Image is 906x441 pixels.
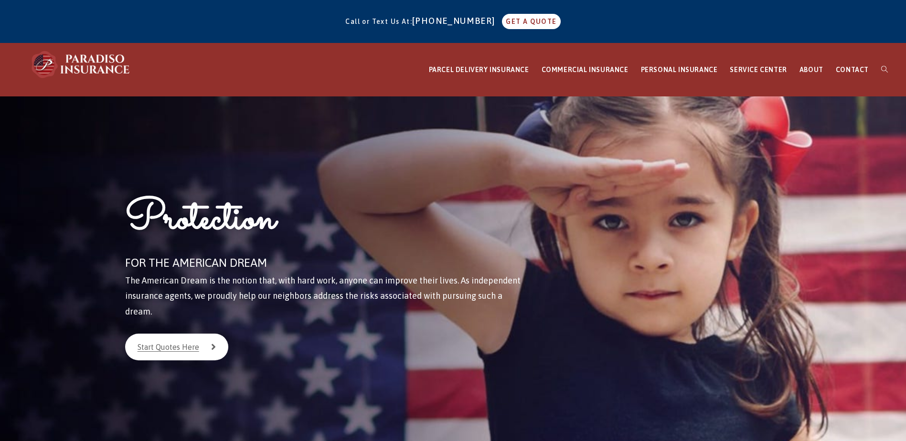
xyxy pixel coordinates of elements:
span: FOR THE AMERICAN DREAM [125,256,267,269]
span: ABOUT [799,66,823,73]
img: Paradiso Insurance [29,50,134,79]
a: CONTACT [830,43,875,96]
span: COMMERCIAL INSURANCE [542,66,629,73]
a: [PHONE_NUMBER] [412,16,500,26]
span: CONTACT [836,66,869,73]
span: The American Dream is the notion that, with hard work, anyone can improve their lives. As indepen... [125,275,521,316]
a: SERVICE CENTER [724,43,793,96]
span: PERSONAL INSURANCE [641,66,718,73]
a: ABOUT [793,43,830,96]
a: COMMERCIAL INSURANCE [535,43,635,96]
span: Call or Text Us At: [345,18,412,25]
a: PARCEL DELIVERY INSURANCE [423,43,535,96]
h1: Protection [125,192,523,252]
a: PERSONAL INSURANCE [635,43,724,96]
span: SERVICE CENTER [730,66,787,73]
span: PARCEL DELIVERY INSURANCE [429,66,529,73]
a: GET A QUOTE [502,14,560,29]
a: Start Quotes Here [125,334,228,360]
